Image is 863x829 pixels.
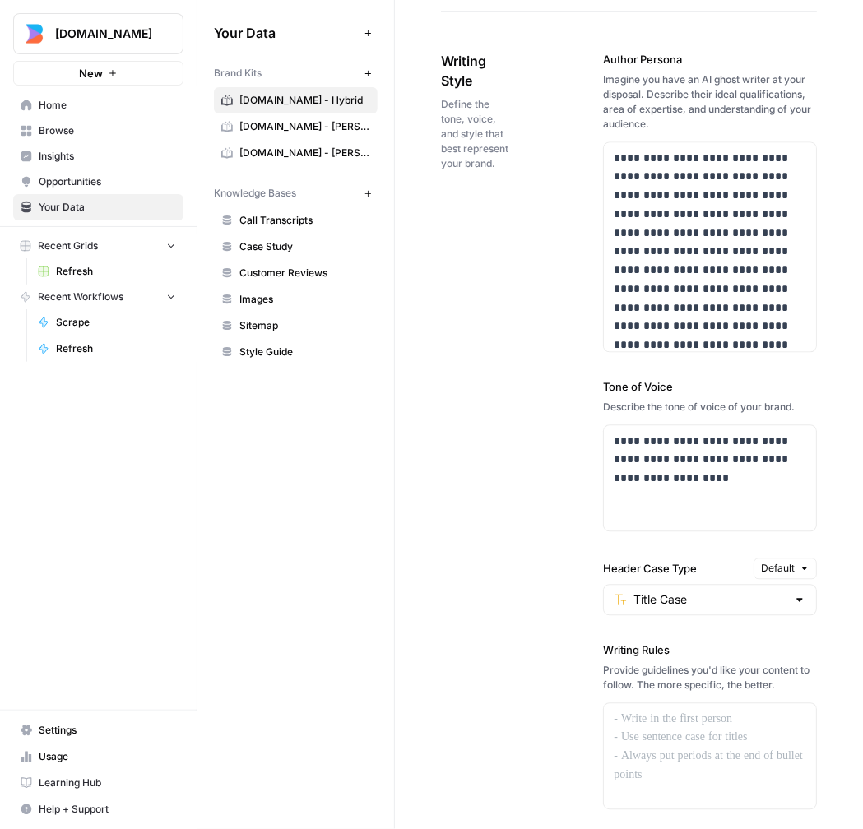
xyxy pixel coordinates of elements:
[13,285,183,309] button: Recent Workflows
[13,61,183,86] button: New
[13,234,183,258] button: Recent Grids
[13,118,183,144] a: Browse
[239,292,370,307] span: Images
[239,239,370,254] span: Case Study
[30,309,183,336] a: Scrape
[239,119,370,134] span: [DOMAIN_NAME] - [PERSON_NAME]
[13,717,183,743] a: Settings
[603,73,817,132] div: Imagine you have an AI ghost writer at your disposal. Describe their ideal qualifications, area o...
[30,258,183,285] a: Refresh
[441,52,511,91] span: Writing Style
[603,52,817,68] label: Author Persona
[214,313,378,339] a: Sitemap
[239,345,370,359] span: Style Guide
[239,93,370,108] span: [DOMAIN_NAME] - Hybrid
[39,802,176,817] span: Help + Support
[214,66,262,81] span: Brand Kits
[441,98,511,172] span: Define the tone, voice, and style that best represent your brand.
[754,558,817,580] button: Default
[39,123,176,138] span: Browse
[56,315,176,330] span: Scrape
[214,339,378,365] a: Style Guide
[13,743,183,770] a: Usage
[214,113,378,140] a: [DOMAIN_NAME] - [PERSON_NAME]
[39,200,176,215] span: Your Data
[39,174,176,189] span: Opportunities
[214,186,296,201] span: Knowledge Bases
[214,286,378,313] a: Images
[38,239,98,253] span: Recent Grids
[79,65,103,81] span: New
[761,562,795,577] span: Default
[603,401,817,415] div: Describe the tone of voice of your brand.
[55,25,155,42] span: [DOMAIN_NAME]
[239,318,370,333] span: Sitemap
[39,149,176,164] span: Insights
[13,92,183,118] a: Home
[39,749,176,764] span: Usage
[13,796,183,822] button: Help + Support
[13,770,183,796] a: Learning Hub
[603,664,817,693] div: Provide guidelines you'd like your content to follow. The more specific, the better.
[603,561,747,577] label: Header Case Type
[39,723,176,738] span: Settings
[239,213,370,228] span: Call Transcripts
[39,98,176,113] span: Home
[30,336,183,362] a: Refresh
[214,260,378,286] a: Customer Reviews
[19,19,49,49] img: Builder.io Logo
[56,341,176,356] span: Refresh
[56,264,176,279] span: Refresh
[603,379,817,396] label: Tone of Voice
[633,592,786,609] input: Title Case
[214,87,378,113] a: [DOMAIN_NAME] - Hybrid
[13,143,183,169] a: Insights
[214,23,358,43] span: Your Data
[13,169,183,195] a: Opportunities
[239,266,370,280] span: Customer Reviews
[39,776,176,790] span: Learning Hub
[214,207,378,234] a: Call Transcripts
[214,234,378,260] a: Case Study
[38,289,123,304] span: Recent Workflows
[13,194,183,220] a: Your Data
[13,13,183,54] button: Workspace: Builder.io
[603,642,817,659] label: Writing Rules
[239,146,370,160] span: [DOMAIN_NAME] - [PERSON_NAME] test
[214,140,378,166] a: [DOMAIN_NAME] - [PERSON_NAME] test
